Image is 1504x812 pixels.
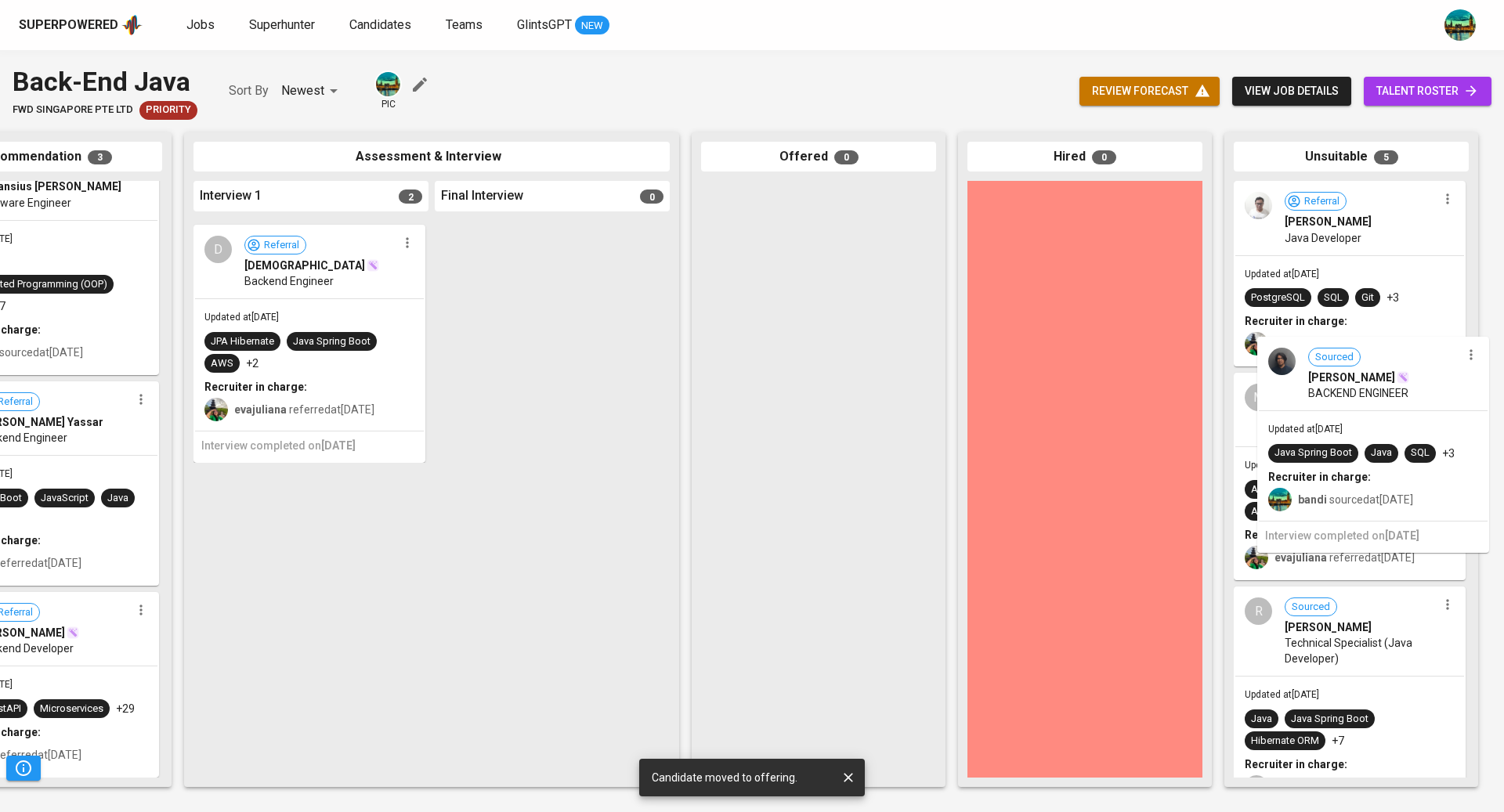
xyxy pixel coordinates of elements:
[446,17,483,32] span: Teams
[139,103,197,117] span: Priority
[249,16,318,35] a: Superhunter
[441,187,523,205] span: Final Interview
[376,72,400,96] img: a5d44b89-0c59-4c54-99d0-a63b29d42bd3.jpg
[1092,150,1116,164] span: 0
[834,150,859,164] span: 0
[19,16,118,34] div: Superpowered
[13,63,197,101] div: Back-End Java
[19,13,143,37] a: Superpoweredapp logo
[13,103,133,117] span: FWD Singapore Pte Ltd
[121,13,143,37] img: app logo
[1444,9,1476,41] img: a5d44b89-0c59-4c54-99d0-a63b29d42bd3.jpg
[193,142,670,172] div: Assessment & Interview
[701,142,936,172] div: Offered
[6,756,41,781] button: Pipeline Triggers
[139,101,197,120] div: New Job received from Demand Team
[652,763,797,792] div: Candidate moved to offering.
[967,142,1202,172] div: Hired
[186,17,215,32] span: Jobs
[1374,150,1398,164] span: 5
[1376,81,1479,101] span: talent roster
[517,17,572,32] span: GlintsGPT
[200,187,262,205] span: Interview 1
[640,189,663,204] span: 0
[517,16,609,35] a: GlintsGPT NEW
[374,70,402,111] div: pic
[399,189,422,204] span: 2
[349,16,414,35] a: Candidates
[1092,81,1207,101] span: review forecast
[349,17,411,32] span: Candidates
[1234,142,1469,172] div: Unsuitable
[1245,81,1339,101] span: view job details
[281,77,343,106] div: Newest
[1364,77,1491,106] a: talent roster
[229,81,269,100] p: Sort By
[249,17,315,32] span: Superhunter
[281,81,324,100] p: Newest
[446,16,486,35] a: Teams
[88,150,112,164] span: 3
[1232,77,1351,106] button: view job details
[575,18,609,34] span: NEW
[186,16,218,35] a: Jobs
[1079,77,1220,106] button: review forecast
